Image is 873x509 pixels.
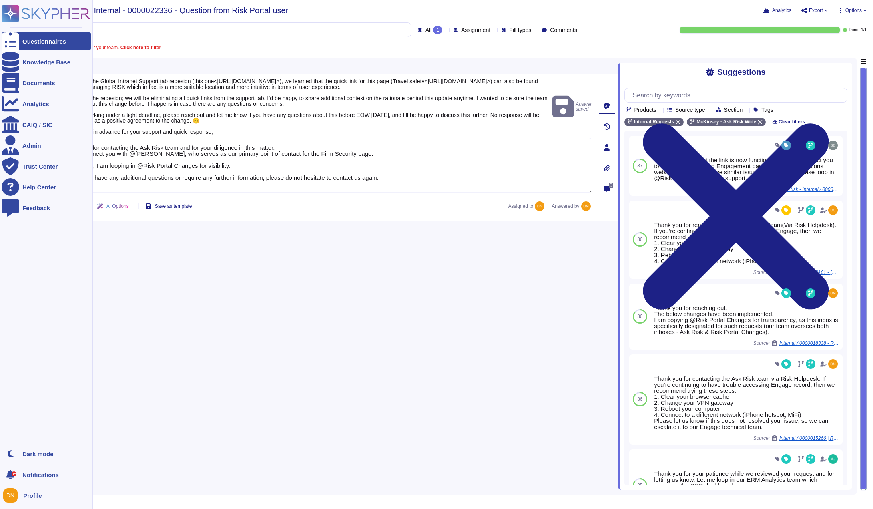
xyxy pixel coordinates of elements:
a: Questionnaires [2,32,91,50]
span: A question is assigned to you or your team. [27,45,161,50]
span: Comments [550,27,577,33]
a: CAIQ / SIG [2,116,91,133]
div: Documents [22,80,55,86]
img: user [581,201,591,211]
div: CAIQ / SIG [22,122,53,128]
a: Help Center [2,178,91,196]
span: Answered by [552,204,579,209]
a: Trust Center [2,157,91,175]
span: Export [809,8,823,13]
span: Assignment [461,27,490,33]
span: 86 [637,314,642,319]
div: Trust Center [22,163,58,169]
input: Search by keywords [629,88,847,102]
img: user [828,359,838,369]
a: Admin [2,137,91,154]
div: Admin [22,143,41,149]
textarea: Thank you for contacting the Ask Risk team and for your diligence in this matter. Let me connect ... [56,138,592,193]
div: Knowledge Base [22,59,70,65]
img: user [828,205,838,215]
span: Source: [753,435,839,441]
span: Assigned to [508,201,548,211]
span: 0 [609,183,613,188]
span: Internal - 0000022336 - Question from Risk Portal user [94,6,289,14]
span: 87 [637,163,642,168]
b: Click here to filter [119,45,161,50]
span: Profile [23,493,42,499]
div: Questionnaires [22,38,66,44]
div: Thank you for your patience while we reviewed your request and for letting us know. Let me loop i... [654,471,839,507]
div: Feedback [22,205,50,211]
a: Feedback [2,199,91,217]
div: Analytics [22,101,49,107]
a: Knowledge Base [2,53,91,71]
span: Answer saved [552,94,592,119]
span: Fill types [509,27,531,33]
span: Analytics [772,8,791,13]
img: user [535,201,544,211]
input: Search by keywords [32,23,411,37]
div: Thank you for contacting the Ask Risk team via Risk Helpdesk. If you’re continuing to have troubl... [654,376,839,430]
span: 85 [637,483,642,488]
span: Done: [849,28,859,32]
button: user [2,487,23,504]
span: Internal / 0000015266 | RE: Time-sensitive: [PERSON_NAME], please follow up with ASP on Risk Asse... [779,436,839,441]
span: Save as template [155,204,192,209]
span: AI Options [106,204,129,209]
span: All [425,27,432,33]
span: 86 [637,237,642,242]
img: user [828,141,838,150]
img: user [828,288,838,298]
span: Options [845,8,862,13]
span: 1 / 1 [861,28,867,32]
span: Notifications [22,472,59,478]
a: Analytics [2,95,91,113]
div: 1 [433,26,442,34]
button: Save as template [139,198,199,214]
img: user [828,454,838,464]
img: user [3,488,18,503]
button: Analytics [763,7,791,14]
span: 86 [637,397,642,402]
div: Help Center [22,184,56,190]
div: 9+ [12,471,16,476]
div: Dark mode [22,451,54,457]
a: Documents [2,74,91,92]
